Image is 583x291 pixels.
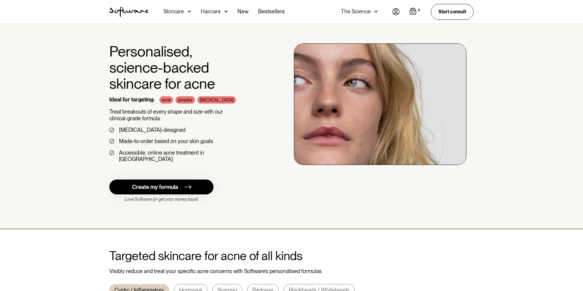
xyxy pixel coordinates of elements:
div: Ideal for targeting: [109,96,155,104]
img: Software Logo [109,7,149,17]
a: Open empty cart [409,8,421,16]
div: The Science [341,9,371,15]
h2: Targeted skincare for acne of all kinds [109,248,474,263]
a: Create my formula [109,180,213,194]
div: Haircare [201,9,221,15]
div: [MEDICAL_DATA] [197,96,236,104]
img: arrow down [224,9,228,15]
div: Accessible, online acne treatment in [GEOGRAPHIC_DATA] [119,149,258,163]
h1: Personalised, science-backed skincare for acne [109,43,258,91]
div: Made-to-order based on your skin goals [119,138,213,145]
img: arrow down [188,9,191,15]
div: Love Software (or get your money back) [109,197,213,202]
p: Treat breakouts of every shape and size with our clinical-grade formula. [109,108,258,122]
div: pimples [176,96,195,104]
div: Skincare [163,9,184,15]
div: 0 [417,8,421,13]
a: home [109,7,149,17]
div: acne [159,96,173,104]
div: Visibly reduce and treat your specific acne concerns with Software’s personalised formulas. [109,268,474,275]
a: Start consult [431,4,474,19]
div: [MEDICAL_DATA]-designed [119,127,186,133]
div: Create my formula [132,184,178,190]
img: arrow down [374,9,378,15]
